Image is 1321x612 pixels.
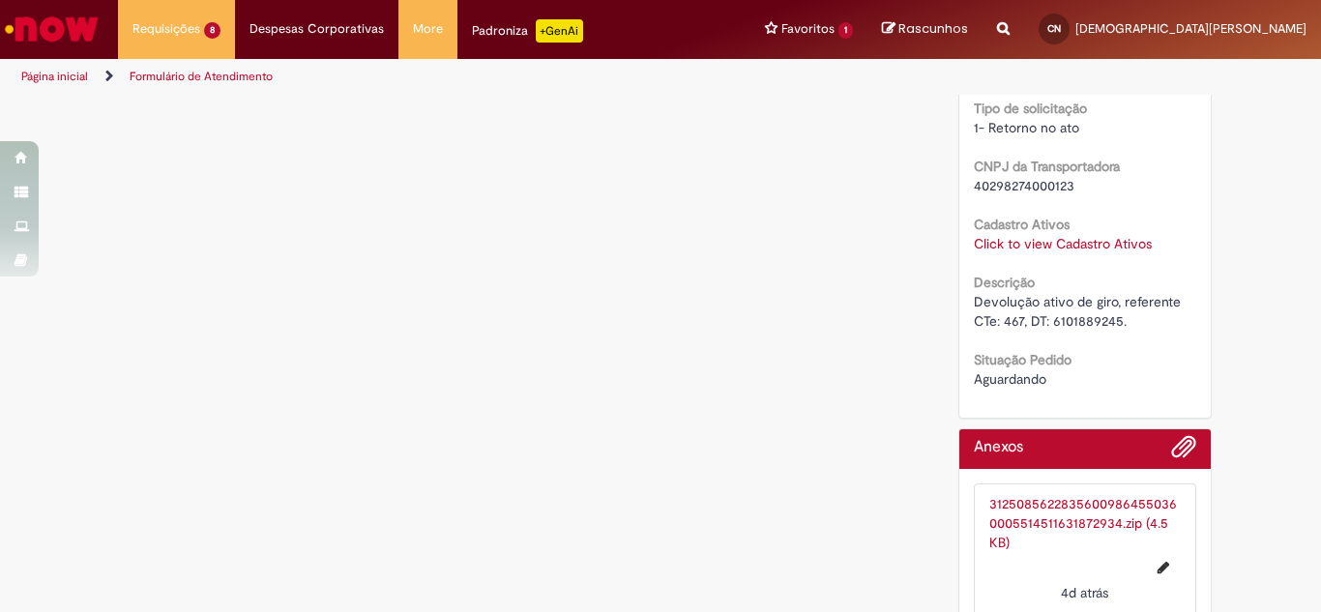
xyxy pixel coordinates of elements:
span: 1- Retorno no ato [974,119,1079,136]
a: Rascunhos [882,20,968,39]
b: Situação Pedido [974,351,1071,368]
ul: Trilhas de página [15,59,866,95]
span: More [413,19,443,39]
span: Favoritos [781,19,835,39]
span: Aguardando [974,370,1046,388]
span: Requisições [132,19,200,39]
span: [DEMOGRAPHIC_DATA][PERSON_NAME] [1075,20,1306,37]
a: Click to view Cadastro Ativos [974,235,1152,252]
b: CNPJ da Transportadora [974,158,1120,175]
img: ServiceNow [2,10,102,48]
span: CN [1047,22,1061,35]
button: Editar nome de arquivo 31250856228356009864550360005514511631872934.zip [1146,552,1181,583]
span: 4d atrás [1061,584,1108,601]
span: 1 [838,22,853,39]
a: Formulário de Atendimento [130,69,273,84]
b: Descrição [974,274,1035,291]
p: +GenAi [536,19,583,43]
span: Rascunhos [898,19,968,38]
a: Página inicial [21,69,88,84]
b: Cadastro Ativos [974,216,1070,233]
span: Despesas Corporativas [250,19,384,39]
div: Padroniza [472,19,583,43]
time: 25/08/2025 10:37:38 [1061,584,1108,601]
span: 40298274000123 [974,177,1074,194]
b: Tipo de solicitação [974,100,1087,117]
h2: Anexos [974,439,1023,456]
a: 31250856228356009864550360005514511631872934.zip (4.5 KB) [989,495,1177,551]
button: Adicionar anexos [1171,434,1196,469]
span: Devolução ativo de giro, referente CTe: 467, DT: 6101889245. [974,293,1185,330]
span: 8 [204,22,220,39]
